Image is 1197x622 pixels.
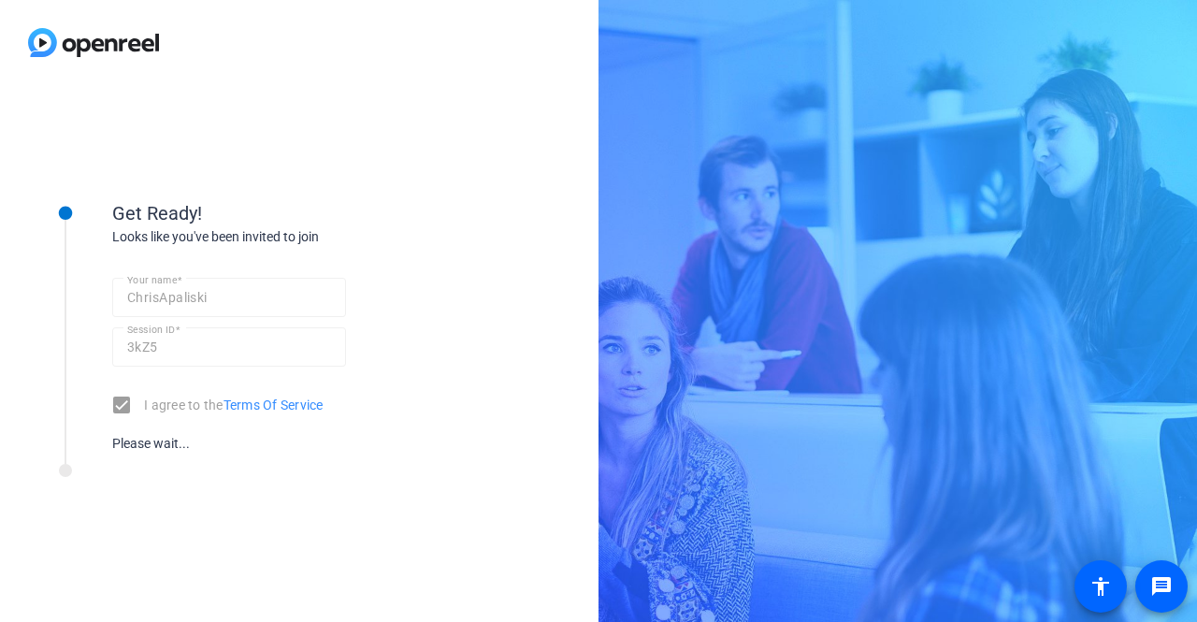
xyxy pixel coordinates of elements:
[112,199,486,227] div: Get Ready!
[1089,575,1112,598] mat-icon: accessibility
[1150,575,1173,598] mat-icon: message
[127,324,175,335] mat-label: Session ID
[127,274,177,285] mat-label: Your name
[112,434,346,454] div: Please wait...
[112,227,486,247] div: Looks like you've been invited to join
